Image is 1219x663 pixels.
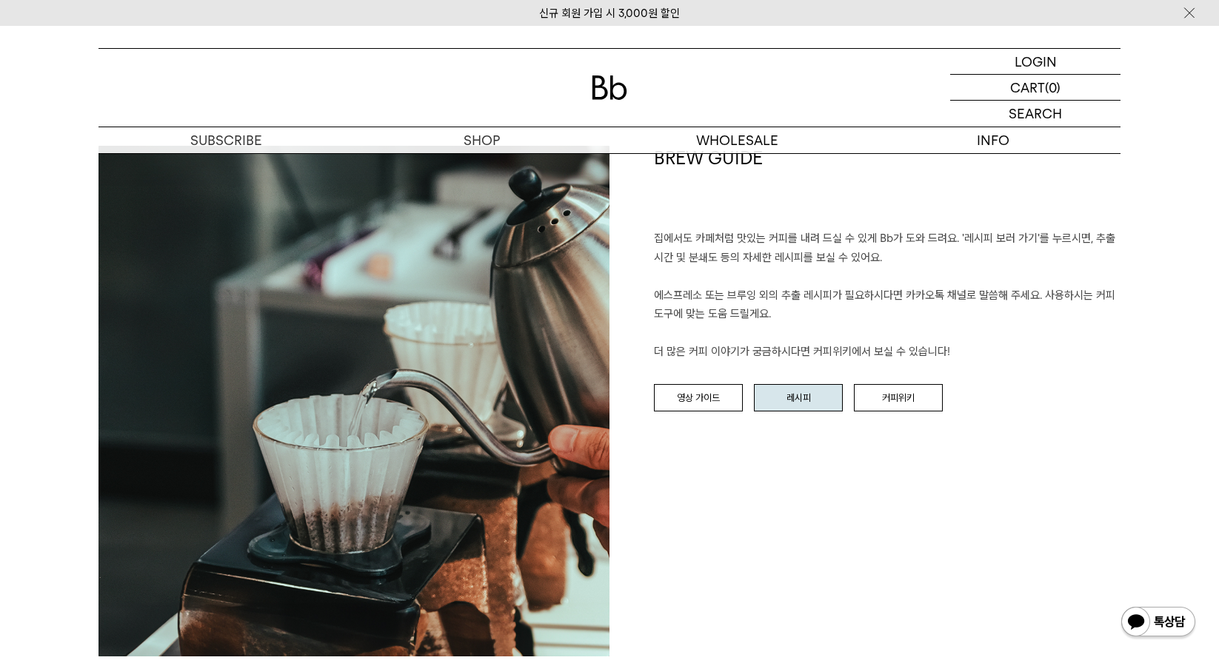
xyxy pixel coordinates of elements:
img: 카카오톡 채널 1:1 채팅 버튼 [1120,605,1197,641]
h1: BREW GUIDE [654,146,1121,230]
p: INFO [865,127,1121,153]
a: 영상 가이드 [654,384,743,412]
p: (0) [1045,75,1061,100]
p: 집에서도 카페처럼 맛있는 커피를 내려 드실 ﻿수 있게 Bb가 도와 드려요. '레시피 보러 가기'를 누르시면, 추출 시간 및 분쇄도 등의 자세한 레시피를 보실 수 있어요. 에스... [654,229,1121,362]
img: a9080350f8f7d047e248a4ae6390d20f_153659.jpg [98,146,609,656]
a: SUBSCRIBE [98,127,354,153]
a: 신규 회원 가입 시 3,000원 할인 [539,7,680,20]
a: CART (0) [950,75,1121,101]
a: 커피위키 [854,384,943,412]
a: LOGIN [950,49,1121,75]
p: WHOLESALE [609,127,865,153]
p: LOGIN [1015,49,1057,74]
a: 레시피 [754,384,843,412]
p: SEARCH [1009,101,1062,127]
img: 로고 [592,75,627,100]
a: SHOP [354,127,609,153]
p: CART [1010,75,1045,100]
